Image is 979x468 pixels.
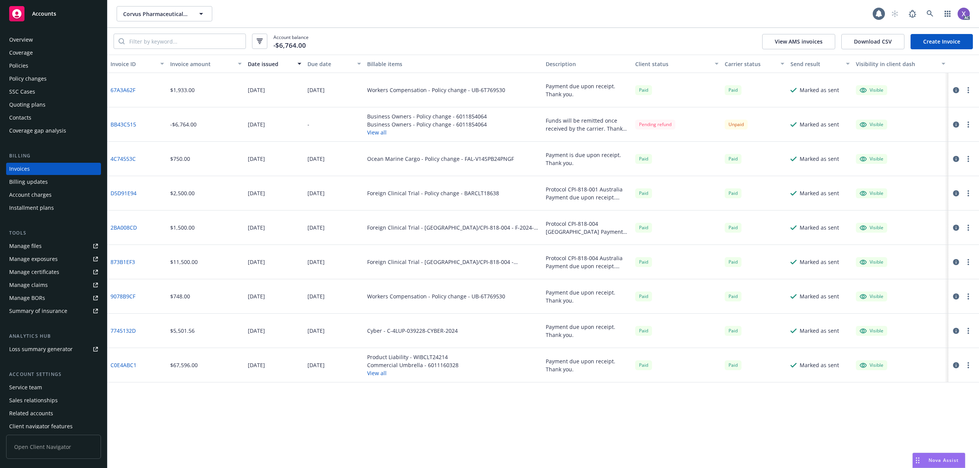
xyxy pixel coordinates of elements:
button: Description [543,55,632,73]
input: Filter by keyword... [125,34,246,49]
div: Business Owners - Policy change - 6011854064 [367,112,487,120]
button: View AMS invoices [762,34,835,49]
div: Paid [725,360,742,370]
a: Switch app [940,6,955,21]
div: Summary of insurance [9,305,67,317]
button: Date issued [245,55,304,73]
span: Account balance [273,34,309,49]
div: [DATE] [307,258,325,266]
div: [DATE] [307,292,325,300]
div: Visible [860,224,883,231]
div: Date issued [248,60,293,68]
div: Foreign Clinical Trial - Policy change - BARCLT18638 [367,189,499,197]
div: Invoice ID [111,60,156,68]
span: Paid [635,85,652,95]
div: Sales relationships [9,394,58,406]
div: Drag to move [913,453,922,468]
a: Manage claims [6,279,101,291]
a: Contacts [6,112,101,124]
div: Visible [860,293,883,300]
a: Accounts [6,3,101,24]
div: $67,596.00 [170,361,198,369]
button: Corvus Pharmaceuticals, Inc. [117,6,212,21]
div: Client navigator features [9,420,73,432]
span: Paid [725,291,742,301]
img: photo [958,8,970,20]
div: [DATE] [307,223,325,232]
div: Paid [635,154,652,164]
a: Related accounts [6,407,101,419]
button: Download CSV [841,34,904,49]
div: Protocol CPI-818-001 Australia Payment due upon receipt. Thank you. [546,185,629,201]
div: Paid [725,326,742,335]
div: Visibility in client dash [856,60,937,68]
div: Account settings [6,371,101,378]
button: Carrier status [722,55,787,73]
span: Accounts [32,11,56,17]
div: Invoices [9,163,30,175]
button: Invoice amount [167,55,245,73]
div: [DATE] [307,361,325,369]
a: Create Invoice [911,34,973,49]
a: C0E4ABC1 [111,361,137,369]
div: Payment due upon receipt. Thank you. [546,82,629,98]
div: Manage exposures [9,253,58,265]
div: [DATE] [248,86,265,94]
div: Foreign Clinical Trial - [GEOGRAPHIC_DATA]/CPI-818-004 - F-2024-0672586 [367,223,540,232]
div: Paid [725,257,742,267]
div: Coverage gap analysis [9,125,66,137]
div: [DATE] [248,327,265,335]
a: BB43C515 [111,120,136,128]
div: [DATE] [248,361,265,369]
a: Invoices [6,163,101,175]
div: Visible [860,87,883,94]
div: Paid [635,257,652,267]
button: Invoice ID [107,55,167,73]
div: Client status [635,60,710,68]
div: Paid [635,291,652,301]
div: [DATE] [248,258,265,266]
a: Policy changes [6,73,101,85]
div: Paid [725,154,742,164]
div: Marked as sent [800,258,839,266]
div: [DATE] [248,292,265,300]
a: Report a Bug [905,6,920,21]
div: Analytics hub [6,332,101,340]
div: Loss summary generator [9,343,73,355]
a: D5D91E94 [111,189,137,197]
div: [DATE] [307,86,325,94]
div: Unpaid [725,120,748,129]
button: Client status [632,55,722,73]
div: Payment due upon receipt. Thank you. [546,357,629,373]
div: -$6,764.00 [170,120,197,128]
a: 9078B9CF [111,292,135,300]
div: Pending refund [635,120,675,129]
button: View all [367,128,487,136]
a: Overview [6,34,101,46]
div: Funds will be remitted once received by the carrier. Thank you. [546,117,629,133]
a: Client navigator features [6,420,101,432]
button: View all [367,369,459,377]
div: Paid [635,188,652,198]
a: Billing updates [6,176,101,188]
div: Related accounts [9,407,53,419]
a: Installment plans [6,202,101,214]
div: Manage claims [9,279,48,291]
a: 7745132D [111,327,136,335]
div: Billing updates [9,176,48,188]
div: Payment due upon receipt. Thank you. [546,288,629,304]
div: $750.00 [170,155,190,163]
div: [DATE] [248,223,265,232]
div: Product Liability - WIBCLT24214 [367,353,459,361]
span: Corvus Pharmaceuticals, Inc. [123,10,189,18]
div: Manage BORs [9,292,45,304]
div: Paid [725,188,742,198]
a: Start snowing [887,6,903,21]
svg: Search [119,38,125,44]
